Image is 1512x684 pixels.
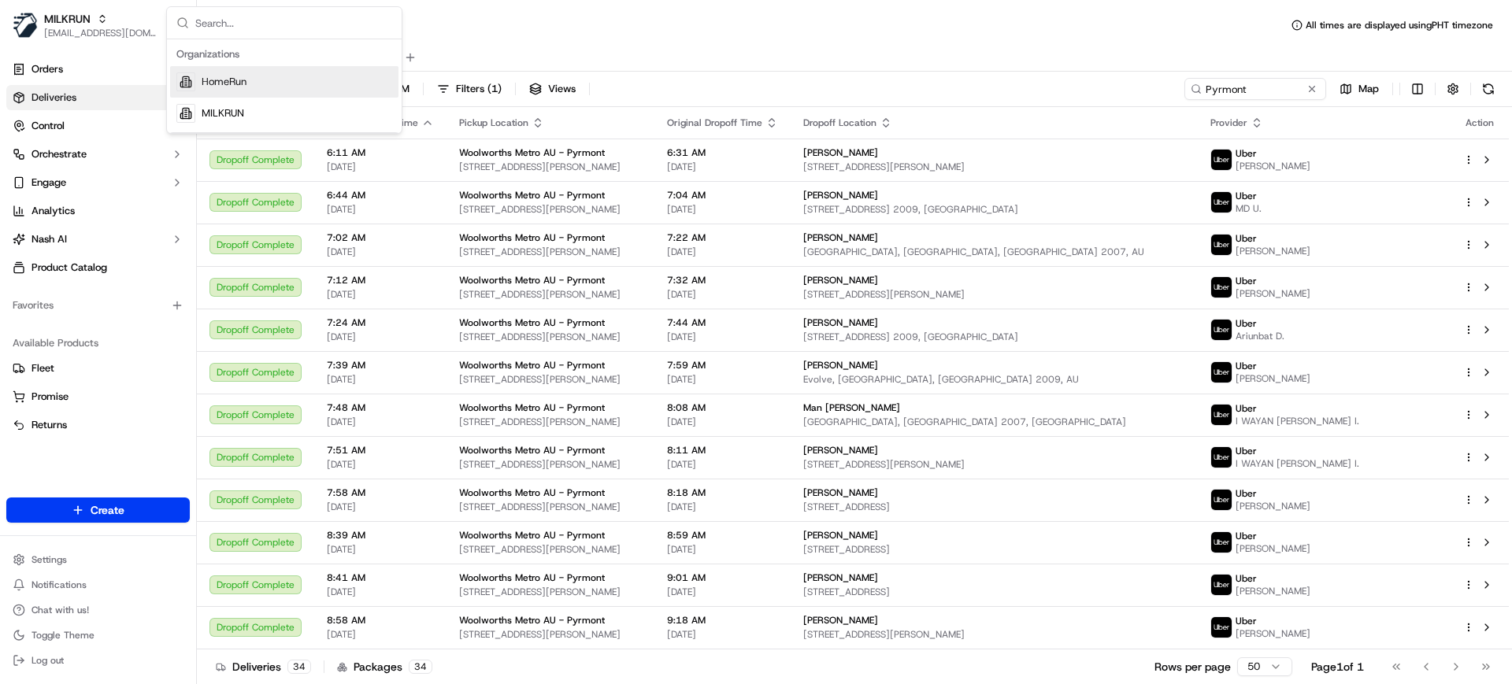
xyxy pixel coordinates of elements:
[459,246,642,258] span: [STREET_ADDRESS][PERSON_NAME]
[1211,320,1232,340] img: uber-new-logo.jpeg
[327,416,434,428] span: [DATE]
[803,628,1186,641] span: [STREET_ADDRESS][PERSON_NAME]
[1236,500,1310,512] span: [PERSON_NAME]
[31,204,75,218] span: Analytics
[13,361,183,375] a: Fleet
[459,571,605,584] span: Woolworths Metro AU - Pyrmont
[327,331,434,343] span: [DATE]
[803,373,1186,386] span: Evolve, [GEOGRAPHIC_DATA], [GEOGRAPHIC_DATA] 2009, AU
[459,231,605,244] span: Woolworths Metro AU - Pyrmont
[667,444,778,457] span: 8:11 AM
[6,649,190,671] button: Log out
[327,161,434,173] span: [DATE]
[548,82,576,96] span: Views
[6,549,190,571] button: Settings
[327,288,434,301] span: [DATE]
[31,579,87,591] span: Notifications
[327,543,434,556] span: [DATE]
[667,288,778,301] span: [DATE]
[803,458,1186,471] span: [STREET_ADDRESS][PERSON_NAME]
[31,390,69,404] span: Promise
[31,91,76,105] span: Deliveries
[803,288,1186,301] span: [STREET_ADDRESS][PERSON_NAME]
[803,543,1186,556] span: [STREET_ADDRESS]
[44,11,91,27] span: MILKRUN
[195,7,392,39] input: Search...
[1358,82,1379,96] span: Map
[327,146,434,159] span: 6:11 AM
[6,142,190,167] button: Orchestrate
[1236,360,1257,372] span: Uber
[1211,405,1232,425] img: uber-new-logo.jpeg
[1236,542,1310,555] span: [PERSON_NAME]
[667,359,778,372] span: 7:59 AM
[6,497,190,523] button: Create
[1236,457,1359,470] span: I WAYAN [PERSON_NAME] I.
[803,444,878,457] span: [PERSON_NAME]
[667,316,778,329] span: 7:44 AM
[1210,116,1247,129] span: Provider
[667,203,778,216] span: [DATE]
[667,586,778,598] span: [DATE]
[409,660,432,674] div: 34
[1184,78,1326,100] input: Type to search
[459,161,642,173] span: [STREET_ADDRESS][PERSON_NAME]
[327,373,434,386] span: [DATE]
[6,85,190,110] a: Deliveries
[459,586,642,598] span: [STREET_ADDRESS][PERSON_NAME]
[803,614,878,627] span: [PERSON_NAME]
[803,359,878,372] span: [PERSON_NAME]
[1236,245,1310,257] span: [PERSON_NAME]
[459,416,642,428] span: [STREET_ADDRESS][PERSON_NAME]
[1211,277,1232,298] img: uber-new-logo.jpeg
[1236,487,1257,500] span: Uber
[1236,402,1257,415] span: Uber
[803,274,878,287] span: [PERSON_NAME]
[31,176,66,190] span: Engage
[459,146,605,159] span: Woolworths Metro AU - Pyrmont
[6,170,190,195] button: Engage
[327,274,434,287] span: 7:12 AM
[327,444,434,457] span: 7:51 AM
[803,116,876,129] span: Dropoff Location
[91,502,124,518] span: Create
[803,486,878,499] span: [PERSON_NAME]
[667,274,778,287] span: 7:32 AM
[667,246,778,258] span: [DATE]
[216,659,311,675] div: Deliveries
[459,543,642,556] span: [STREET_ADDRESS][PERSON_NAME]
[31,361,54,375] span: Fleet
[667,161,778,173] span: [DATE]
[327,614,434,627] span: 8:58 AM
[459,444,605,457] span: Woolworths Metro AU - Pyrmont
[1211,150,1232,170] img: uber-new-logo.jpeg
[459,501,642,513] span: [STREET_ADDRESS][PERSON_NAME]
[31,147,87,161] span: Orchestrate
[327,586,434,598] span: [DATE]
[1236,445,1257,457] span: Uber
[522,78,583,100] button: Views
[6,356,190,381] button: Fleet
[1236,275,1257,287] span: Uber
[31,232,67,246] span: Nash AI
[667,529,778,542] span: 8:59 AM
[1211,362,1232,383] img: uber-new-logo.jpeg
[459,529,605,542] span: Woolworths Metro AU - Pyrmont
[1211,575,1232,595] img: uber-new-logo.jpeg
[327,486,434,499] span: 7:58 AM
[1236,372,1310,385] span: [PERSON_NAME]
[803,571,878,584] span: [PERSON_NAME]
[6,198,190,224] a: Analytics
[1211,617,1232,638] img: uber-new-logo.jpeg
[31,261,107,275] span: Product Catalog
[31,604,89,616] span: Chat with us!
[1154,659,1231,675] p: Rows per page
[13,13,38,38] img: MILKRUN
[6,227,190,252] button: Nash AI
[803,246,1186,258] span: [GEOGRAPHIC_DATA], [GEOGRAPHIC_DATA], [GEOGRAPHIC_DATA] 2007, AU
[287,660,311,674] div: 34
[803,501,1186,513] span: [STREET_ADDRESS]
[1236,317,1257,330] span: Uber
[459,458,642,471] span: [STREET_ADDRESS][PERSON_NAME]
[13,418,183,432] a: Returns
